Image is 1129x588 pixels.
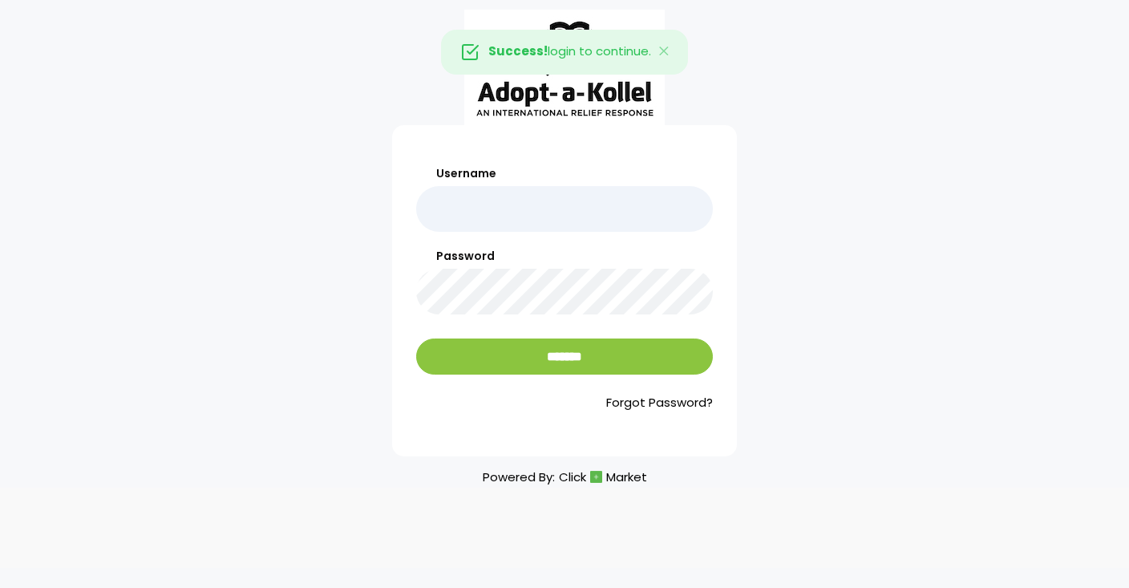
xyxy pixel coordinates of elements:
p: Powered By: [483,466,647,488]
button: Close [641,30,688,74]
label: Password [416,248,713,265]
img: aak_logo_sm.jpeg [464,10,665,125]
label: Username [416,165,713,182]
strong: Success! [488,43,548,59]
img: cm_icon.png [590,471,602,483]
div: login to continue. [441,30,688,75]
a: ClickMarket [559,466,647,488]
a: Forgot Password? [416,394,713,412]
